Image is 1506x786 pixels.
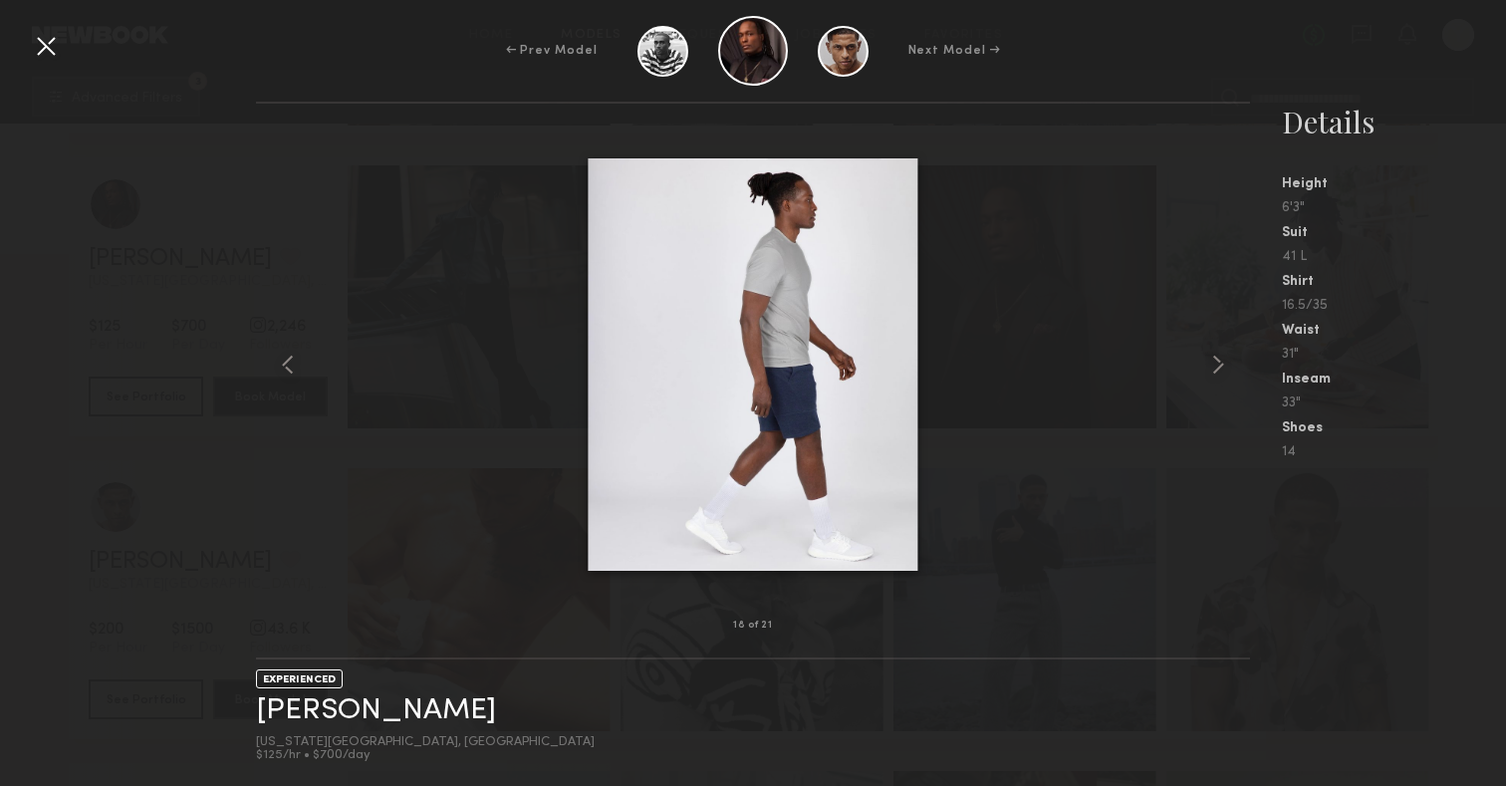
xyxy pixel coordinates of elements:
[506,42,598,60] div: ← Prev Model
[733,621,773,631] div: 18 of 21
[1282,373,1506,387] div: Inseam
[1282,421,1506,435] div: Shoes
[1282,275,1506,289] div: Shirt
[1282,396,1506,410] div: 33"
[1282,348,1506,362] div: 31"
[1282,250,1506,264] div: 41 L
[256,669,343,688] div: EXPERIENCED
[256,749,595,762] div: $125/hr • $700/day
[256,695,496,726] a: [PERSON_NAME]
[1282,201,1506,215] div: 6'3"
[1282,177,1506,191] div: Height
[1282,324,1506,338] div: Waist
[256,736,595,749] div: [US_STATE][GEOGRAPHIC_DATA], [GEOGRAPHIC_DATA]
[1282,299,1506,313] div: 16.5/35
[1282,445,1506,459] div: 14
[1282,102,1506,141] div: Details
[908,42,1001,60] div: Next Model →
[1282,226,1506,240] div: Suit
